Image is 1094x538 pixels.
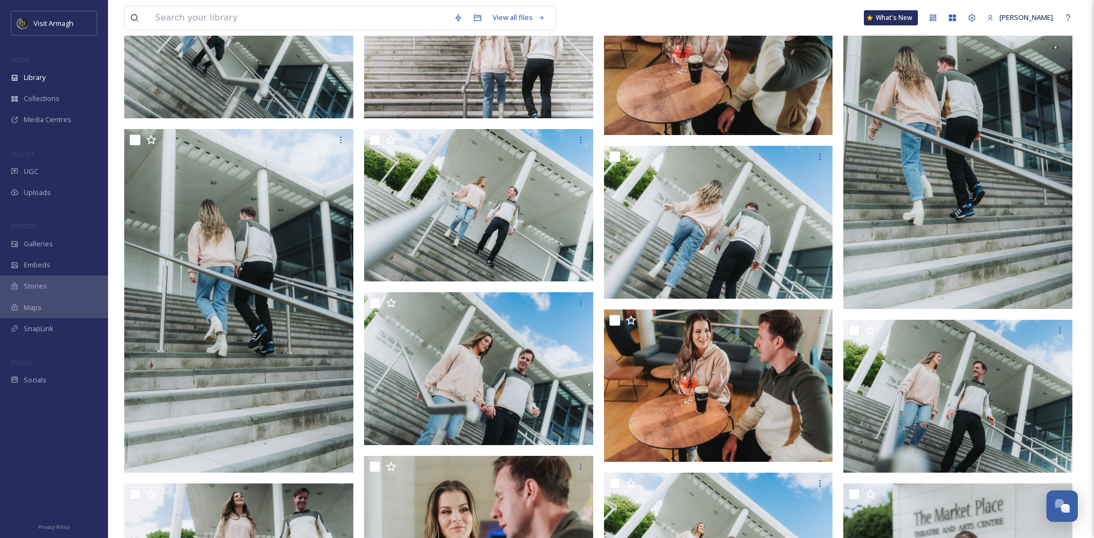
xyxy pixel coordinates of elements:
span: Privacy Policy [38,523,70,530]
img: THE-FIRST-PLACE-VISIT-ARMAGH.COM-BLACK.jpg [17,18,28,29]
span: Library [24,72,45,83]
span: Stories [24,281,47,291]
img: A7409269.jpg [604,146,833,299]
span: Visit Armagh [33,18,73,28]
span: Uploads [24,187,51,198]
span: COLLECT [11,150,34,158]
span: Galleries [24,239,53,249]
img: A7409393.jpg [843,320,1072,473]
a: [PERSON_NAME] [982,7,1058,28]
img: A7409359.jpg [364,292,593,445]
input: Search your library [150,6,448,30]
a: Privacy Policy [38,520,70,533]
a: View all files [487,7,551,28]
span: MEDIA [11,56,30,64]
img: A7409247.jpg [364,129,593,282]
span: Media Centres [24,115,71,125]
span: UGC [24,166,38,177]
span: SnapLink [24,324,53,334]
img: A7409367.jpg [124,129,353,473]
span: Maps [24,302,42,313]
span: [PERSON_NAME] [999,12,1053,22]
span: SOCIALS [11,358,32,366]
img: A7409531.jpg [604,310,833,462]
span: Collections [24,93,59,104]
span: WIDGETS [11,222,36,230]
button: Open Chat [1046,490,1078,522]
span: Socials [24,375,46,385]
span: Embeds [24,260,50,270]
a: What's New [864,10,918,25]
